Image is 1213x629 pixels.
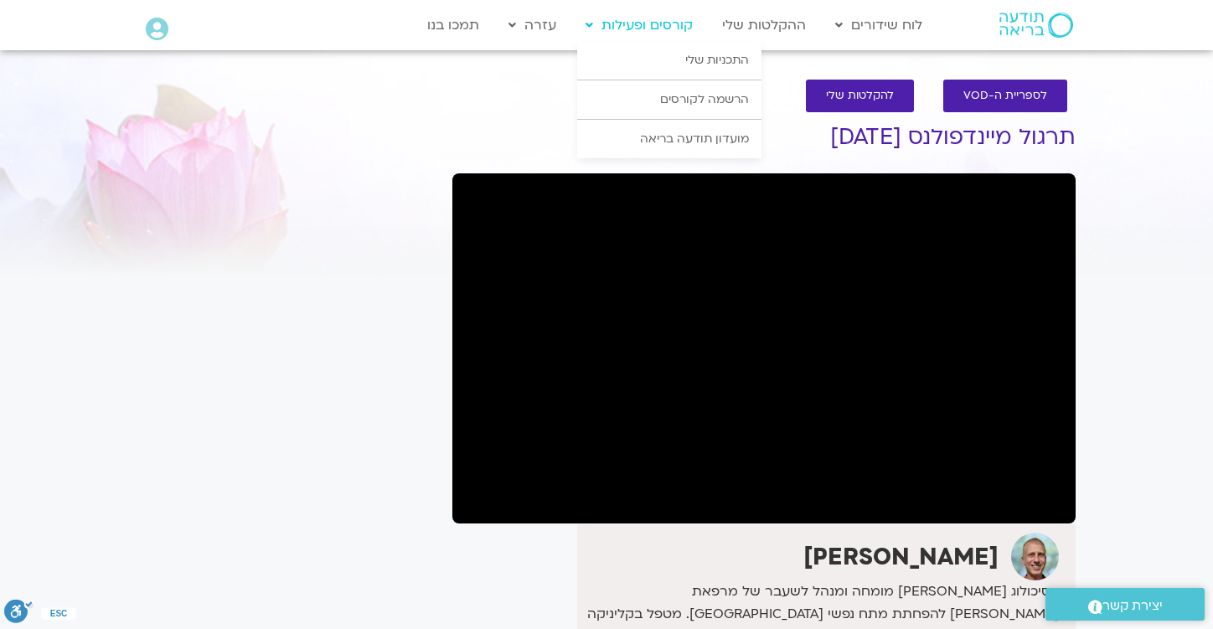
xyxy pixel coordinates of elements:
a: עזרה [500,9,565,41]
span: לספריית ה-VOD [963,90,1047,102]
a: יצירת קשר [1045,588,1205,621]
a: לוח שידורים [827,9,931,41]
a: לספריית ה-VOD [943,80,1067,112]
a: מועדון תודעה בריאה [577,120,761,158]
iframe: תרגול מיינדפולנס עם ניב אידלמן - 10.9.25 [452,173,1076,523]
img: ניב אידלמן [1011,533,1059,580]
h1: תרגול מיינדפולנס [DATE] [452,125,1076,150]
a: הרשמה לקורסים [577,80,761,119]
a: תמכו בנו [419,9,488,41]
a: התכניות שלי [577,41,761,80]
span: יצירת קשר [1102,595,1163,617]
span: להקלטות שלי [826,90,894,102]
a: ההקלטות שלי [714,9,814,41]
strong: [PERSON_NAME] [803,541,999,573]
a: קורסים ופעילות [577,9,701,41]
img: תודעה בריאה [999,13,1073,38]
a: להקלטות שלי [806,80,914,112]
